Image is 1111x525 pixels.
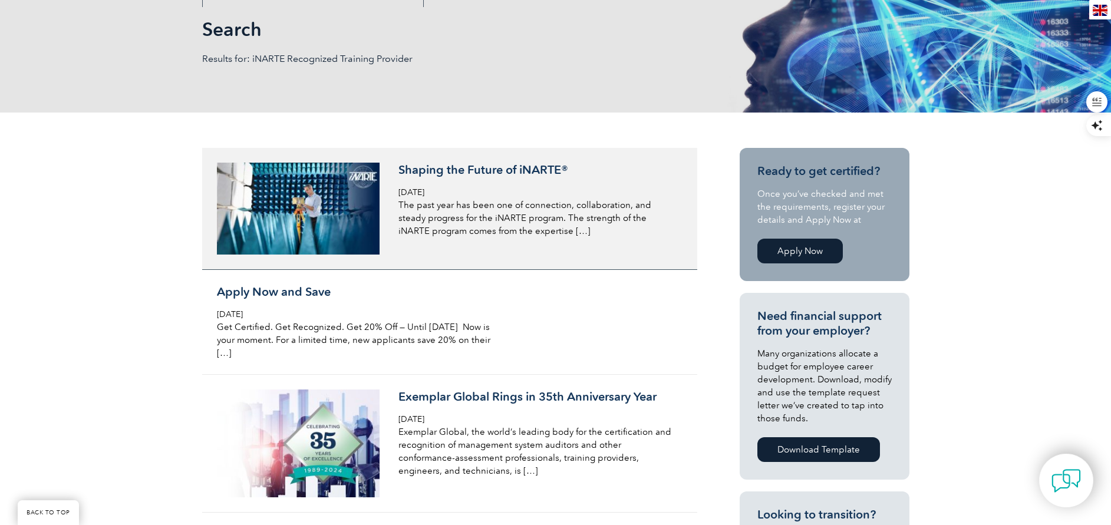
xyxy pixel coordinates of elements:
[202,52,556,65] p: Results for: iNARTE Recognized Training Provider
[757,437,880,462] a: Download Template
[1051,466,1081,496] img: contact-chat.png
[757,187,892,226] p: Once you’ve checked and met the requirements, register your details and Apply Now at
[398,187,424,197] span: [DATE]
[1093,5,1107,16] img: en
[217,309,243,319] span: [DATE]
[202,18,655,41] h1: Search
[398,414,424,424] span: [DATE]
[217,321,496,359] p: Get Certified. Get Recognized. Get 20% Off — Until [DATE] Now is your moment. For a limited time,...
[202,375,697,513] a: Exemplar Global Rings in 35th Anniversary Year [DATE] Exemplar Global, the world’s leading body f...
[398,425,678,477] p: Exemplar Global, the world’s leading body for the certification and recognition of management sys...
[217,163,380,255] img: Auditor-Online-image-640x360-640-x-416-px-300x169.jpg
[202,270,697,375] a: Apply Now and Save [DATE] Get Certified. Get Recognized. Get 20% Off — Until [DATE] Now is your m...
[398,163,678,177] h3: Shaping the Future of iNARTE®
[217,389,380,497] img: digital-badge-300x199.jpg
[757,347,892,425] p: Many organizations allocate a budget for employee career development. Download, modify and use th...
[757,309,892,338] h3: Need financial support from your employer?
[757,507,892,522] h3: Looking to transition?
[217,285,496,299] h3: Apply Now and Save
[202,148,697,270] a: Shaping the Future of iNARTE® [DATE] The past year has been one of connection, collaboration, and...
[398,389,678,404] h3: Exemplar Global Rings in 35th Anniversary Year
[398,199,678,237] p: The past year has been one of connection, collaboration, and steady progress for the iNARTE progr...
[18,500,79,525] a: BACK TO TOP
[757,164,892,179] h3: Ready to get certified?
[757,239,843,263] a: Apply Now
